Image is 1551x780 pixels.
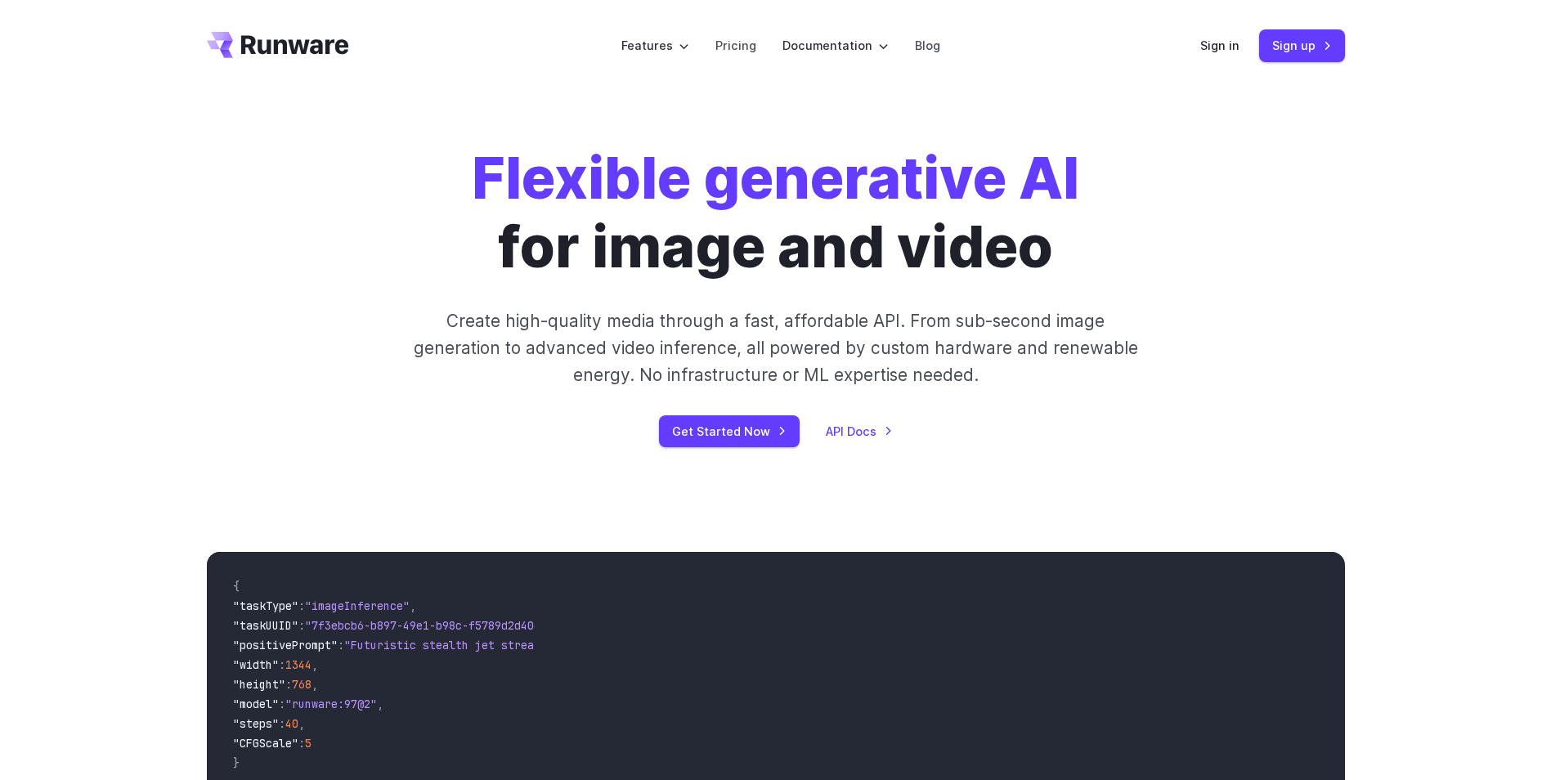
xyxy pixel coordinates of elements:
[305,618,554,633] span: "7f3ebcb6-b897-49e1-b98c-f5789d2d40d7"
[285,657,312,672] span: 1344
[207,32,349,58] a: Go to /
[233,755,240,770] span: }
[292,677,312,692] span: 768
[279,657,285,672] span: :
[1259,29,1345,61] a: Sign up
[233,618,298,633] span: "taskUUID"
[915,36,940,55] a: Blog
[1200,36,1239,55] a: Sign in
[472,144,1079,281] h1: for image and video
[782,36,889,55] label: Documentation
[285,697,377,711] span: "runware:97@2"
[377,697,383,711] span: ,
[621,36,689,55] label: Features
[312,677,318,692] span: ,
[298,618,305,633] span: :
[298,598,305,613] span: :
[305,598,410,613] span: "imageInference"
[233,736,298,751] span: "CFGScale"
[659,415,800,447] a: Get Started Now
[305,736,312,751] span: 5
[826,422,893,441] a: API Docs
[233,579,240,594] span: {
[279,716,285,731] span: :
[233,697,279,711] span: "model"
[285,677,292,692] span: :
[233,657,279,672] span: "width"
[233,716,279,731] span: "steps"
[233,677,285,692] span: "height"
[312,657,318,672] span: ,
[344,638,939,652] span: "Futuristic stealth jet streaking through a neon-lit cityscape with glowing purple exhaust"
[411,307,1140,389] p: Create high-quality media through a fast, affordable API. From sub-second image generation to adv...
[279,697,285,711] span: :
[338,638,344,652] span: :
[472,143,1079,213] strong: Flexible generative AI
[233,598,298,613] span: "taskType"
[410,598,416,613] span: ,
[285,716,298,731] span: 40
[233,638,338,652] span: "positivePrompt"
[715,36,756,55] a: Pricing
[298,736,305,751] span: :
[298,716,305,731] span: ,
